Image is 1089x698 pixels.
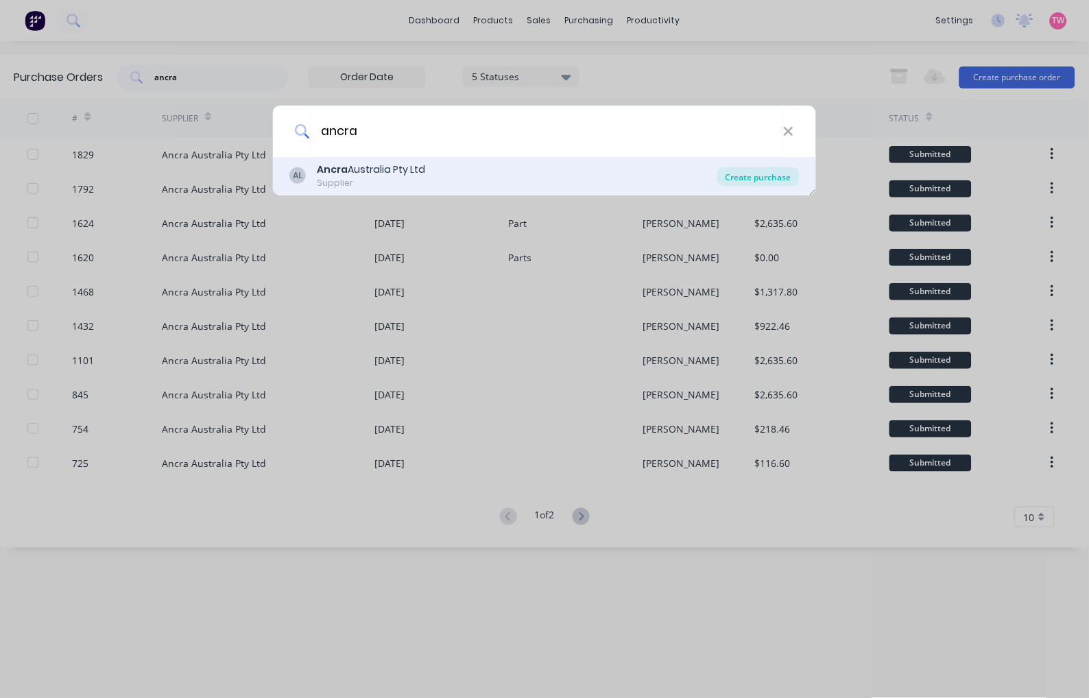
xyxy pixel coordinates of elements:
div: Supplier [317,177,425,189]
div: AL [289,167,306,184]
input: Enter a supplier name to create a new order... [310,106,783,157]
b: Ancra [317,163,348,176]
div: Australia Pty Ltd [317,163,425,177]
div: Create purchase [717,167,800,186]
